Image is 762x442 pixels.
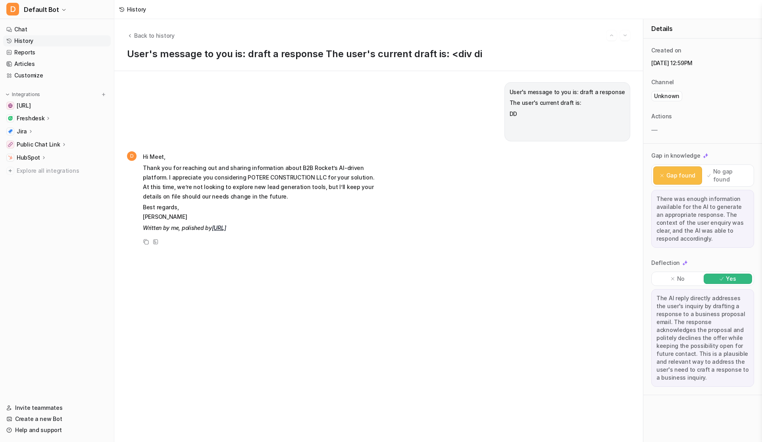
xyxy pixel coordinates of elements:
a: Reports [3,47,111,58]
a: History [3,35,111,46]
span: Default Bot [24,4,59,15]
button: Integrations [3,91,42,98]
a: Articles [3,58,111,69]
p: Thank you for reaching out and sharing information about B2B Rocket’s AI-driven platform. I appre... [143,163,375,201]
div: Details [643,19,762,39]
a: www.eesel.ai[URL] [3,100,111,111]
a: [URL] [212,224,226,231]
img: Next session [622,32,628,39]
button: Back to history [127,31,175,40]
span: [URL] [17,102,31,110]
p: Integrations [12,91,40,98]
p: Created on [651,46,681,54]
em: Written by me, polished by [143,224,226,231]
img: www.eesel.ai [8,103,13,108]
p: Unknown [654,92,679,100]
div: History [127,5,146,14]
p: No [677,275,685,283]
p: Freshdesk [17,114,44,122]
p: Actions [651,112,672,120]
div: The AI reply directly addresses the user's inquiry by drafting a response to a business proposal ... [651,289,754,387]
p: Gap in knowledge [651,152,700,160]
a: Invite teammates [3,402,111,413]
img: Freshdesk [8,116,13,121]
p: User's message to you is: draft a response The user's current draft is: <div di [127,48,630,60]
a: Explore all integrations [3,165,111,176]
p: User's message to you is: draft a response [510,87,625,97]
p: [DATE] 12:59PM [651,59,754,67]
button: Go to previous session [606,30,617,41]
p: HubSpot [17,154,40,162]
p: Gap found [666,172,695,180]
a: Chat [3,24,111,35]
button: Go to next session [620,30,630,41]
span: D [6,3,19,15]
p: Deflection [651,259,680,267]
img: Previous session [609,32,614,39]
p: No gap found [713,168,749,183]
p: Yes [726,275,736,283]
img: explore all integrations [6,167,14,175]
span: Explore all integrations [17,164,108,177]
a: Help and support [3,425,111,436]
p: The user's current draft is: [510,98,625,108]
div: There was enough information available for the AI to generate an appropriate response. The contex... [651,190,754,248]
img: HubSpot [8,155,13,160]
p: Public Chat Link [17,141,60,149]
p: Hi Meet, [143,152,375,162]
span: Back to history [134,31,175,40]
p: Channel [651,78,674,86]
div: DD [510,109,625,119]
p: Best regards, [PERSON_NAME] [143,203,375,222]
span: D [127,151,137,161]
a: Customize [3,70,111,81]
p: Jira [17,127,27,135]
a: Create a new Bot [3,413,111,425]
img: expand menu [5,92,10,97]
img: Jira [8,129,13,134]
img: Public Chat Link [8,142,13,147]
img: menu_add.svg [101,92,106,97]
